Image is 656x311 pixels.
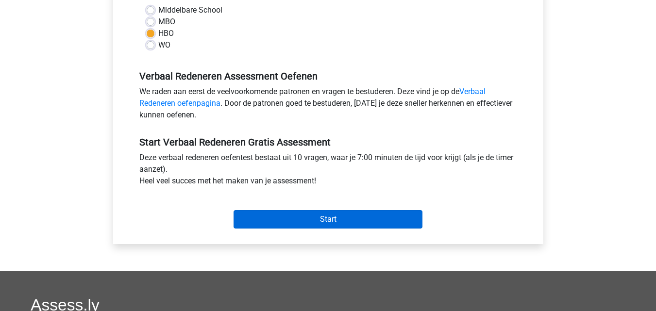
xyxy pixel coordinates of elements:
label: WO [158,39,170,51]
label: MBO [158,16,175,28]
input: Start [234,210,422,229]
label: Middelbare School [158,4,222,16]
h5: Verbaal Redeneren Assessment Oefenen [139,70,517,82]
div: Deze verbaal redeneren oefentest bestaat uit 10 vragen, waar je 7:00 minuten de tijd voor krijgt ... [132,152,524,191]
div: We raden aan eerst de veelvoorkomende patronen en vragen te bestuderen. Deze vind je op de . Door... [132,86,524,125]
h5: Start Verbaal Redeneren Gratis Assessment [139,136,517,148]
label: HBO [158,28,174,39]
